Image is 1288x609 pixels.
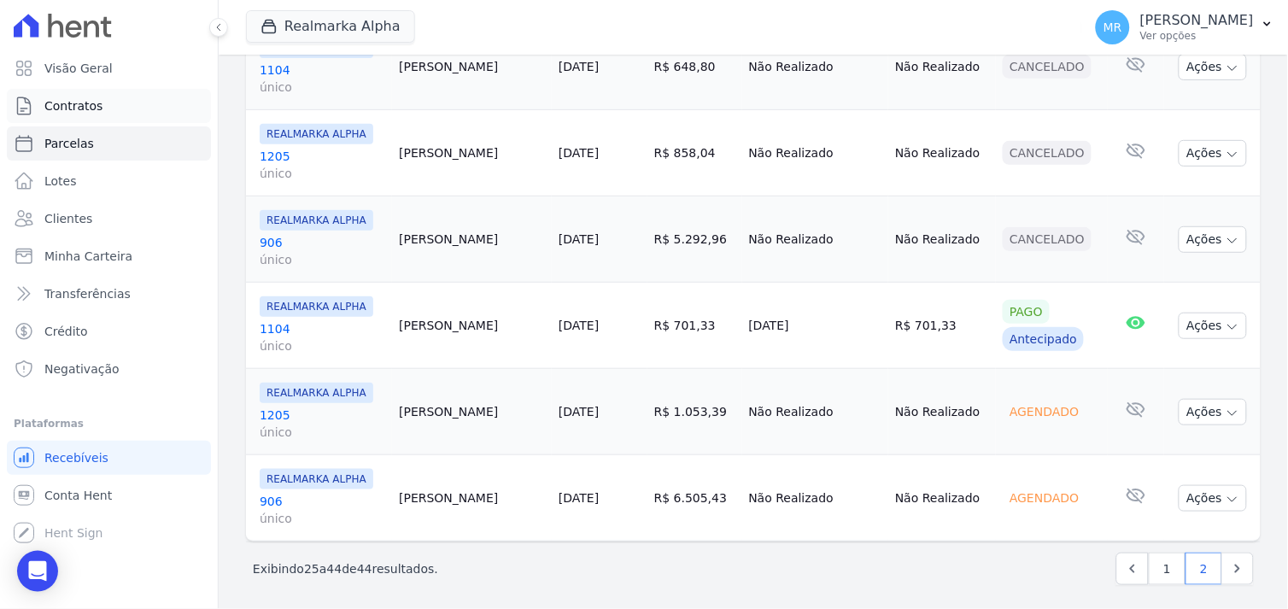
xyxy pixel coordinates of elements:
div: Antecipado [1003,327,1084,351]
button: Realmarka Alpha [246,10,415,43]
td: Não Realizado [742,196,889,283]
span: único [260,424,385,441]
span: 44 [357,562,372,576]
div: Open Intercom Messenger [17,551,58,592]
a: [DATE] [559,491,599,505]
button: Ações [1179,140,1247,167]
p: Ver opções [1140,29,1254,43]
button: Ações [1179,226,1247,253]
span: Negativação [44,360,120,378]
div: Pago [1003,300,1050,324]
a: Visão Geral [7,51,211,85]
div: Agendado [1003,486,1086,510]
a: [DATE] [559,319,599,332]
p: Exibindo a de resultados. [253,560,438,577]
td: Não Realizado [888,369,996,455]
span: Crédito [44,323,88,340]
a: 2 [1186,553,1222,585]
p: [PERSON_NAME] [1140,12,1254,29]
td: R$ 5.292,96 [647,196,742,283]
button: Ações [1179,399,1247,425]
a: [DATE] [559,405,599,419]
td: Não Realizado [888,196,996,283]
span: único [260,251,385,268]
span: único [260,165,385,182]
td: R$ 701,33 [888,283,996,369]
a: Recebíveis [7,441,211,475]
a: Transferências [7,277,211,311]
span: Minha Carteira [44,248,132,265]
a: [DATE] [559,146,599,160]
td: [PERSON_NAME] [392,283,552,369]
td: Não Realizado [742,369,889,455]
a: 1205único [260,148,385,182]
a: 1 [1149,553,1186,585]
td: [PERSON_NAME] [392,455,552,542]
a: Previous [1116,553,1149,585]
span: único [260,510,385,527]
div: Agendado [1003,400,1086,424]
a: [DATE] [559,232,599,246]
a: Clientes [7,202,211,236]
td: R$ 6.505,43 [647,455,742,542]
a: Contratos [7,89,211,123]
span: único [260,337,385,354]
div: Cancelado [1003,141,1092,165]
span: Parcelas [44,135,94,152]
button: Ações [1179,54,1247,80]
td: Não Realizado [742,455,889,542]
span: Contratos [44,97,102,114]
td: Não Realizado [888,455,996,542]
td: R$ 858,04 [647,110,742,196]
span: Lotes [44,173,77,190]
a: [DATE] [559,60,599,73]
div: Plataformas [14,413,204,434]
span: Conta Hent [44,487,112,504]
td: [DATE] [742,283,889,369]
a: Parcelas [7,126,211,161]
span: REALMARKA ALPHA [260,296,373,317]
span: Transferências [44,285,131,302]
a: Lotes [7,164,211,198]
button: Ações [1179,313,1247,339]
span: 44 [327,562,342,576]
td: Não Realizado [888,24,996,110]
td: R$ 648,80 [647,24,742,110]
a: Minha Carteira [7,239,211,273]
button: Ações [1179,485,1247,512]
td: [PERSON_NAME] [392,369,552,455]
span: REALMARKA ALPHA [260,469,373,489]
a: Next [1221,553,1254,585]
a: 1205único [260,407,385,441]
td: [PERSON_NAME] [392,110,552,196]
a: 1104único [260,61,385,96]
div: Cancelado [1003,227,1092,251]
a: 906único [260,234,385,268]
td: [PERSON_NAME] [392,24,552,110]
div: Cancelado [1003,55,1092,79]
td: Não Realizado [742,110,889,196]
td: Não Realizado [888,110,996,196]
a: Crédito [7,314,211,348]
span: Recebíveis [44,449,108,466]
td: R$ 1.053,39 [647,369,742,455]
td: [PERSON_NAME] [392,196,552,283]
span: REALMARKA ALPHA [260,383,373,403]
span: MR [1104,21,1122,33]
span: Visão Geral [44,60,113,77]
a: Negativação [7,352,211,386]
a: Conta Hent [7,478,211,512]
a: 1104único [260,320,385,354]
span: REALMARKA ALPHA [260,210,373,231]
td: R$ 701,33 [647,283,742,369]
td: Não Realizado [742,24,889,110]
span: 25 [304,562,319,576]
span: único [260,79,385,96]
span: REALMARKA ALPHA [260,124,373,144]
span: Clientes [44,210,92,227]
a: 906único [260,493,385,527]
button: MR [PERSON_NAME] Ver opções [1082,3,1288,51]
